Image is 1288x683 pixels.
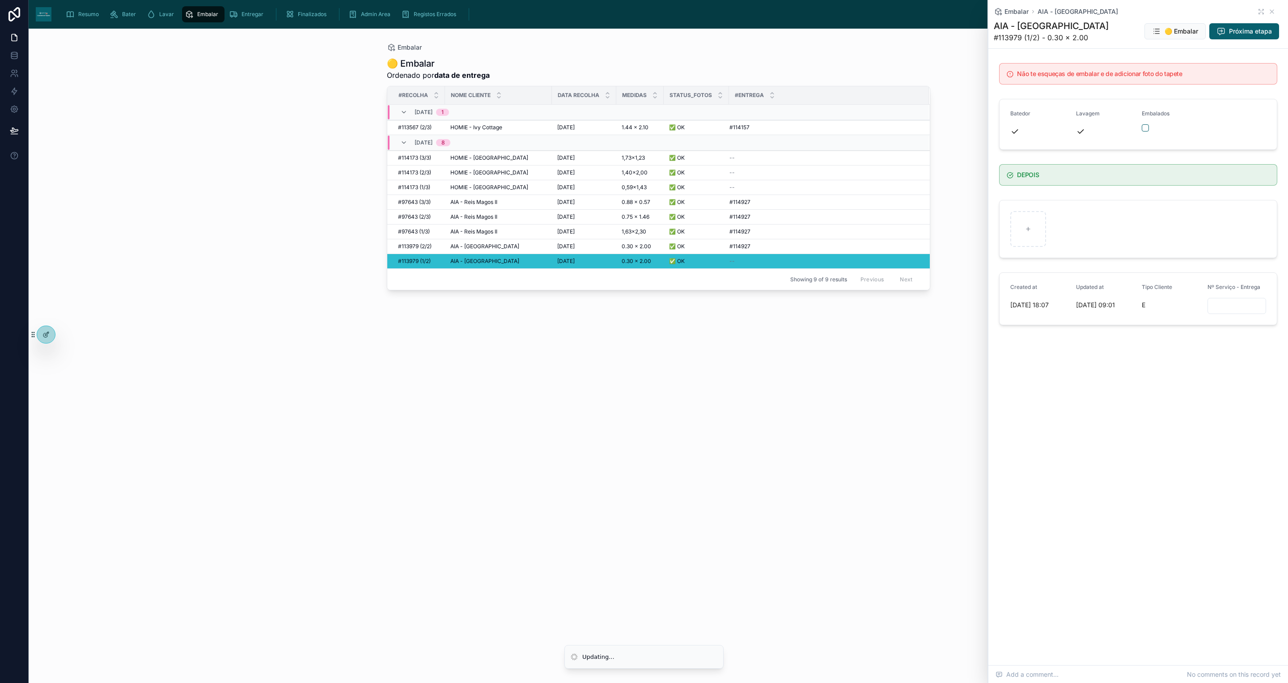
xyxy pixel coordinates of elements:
a: 1,73×1,23 [622,154,658,161]
span: 0.30 x 2.00 [622,243,651,250]
a: #113979 (2/2) [398,243,440,250]
span: [DATE] [557,243,575,250]
span: #114173 (2/3) [398,169,431,176]
a: [DATE] [557,258,611,265]
a: [DATE] [557,124,611,131]
a: HOMIE - [GEOGRAPHIC_DATA] [450,154,547,161]
span: Medidas [622,92,647,99]
span: [DATE] [557,258,575,265]
a: #114173 (2/3) [398,169,440,176]
a: -- [729,154,918,161]
span: 1,73×1,23 [622,154,645,161]
span: [DATE] 18:07 [1010,301,1069,310]
a: 1,63×2,30 [622,228,658,235]
span: E [1142,301,1200,310]
span: 0,59×1,43 [622,184,647,191]
span: [DATE] [415,139,432,146]
a: #114927 [729,213,918,221]
span: Lavagem [1076,110,1100,117]
span: Embalar [197,11,218,18]
span: #113979 (1/2) [398,258,431,265]
a: 0.30 x 2.00 [622,258,658,265]
a: 0,59×1,43 [622,184,658,191]
a: ✅ OK [669,169,724,176]
button: Próxima etapa [1209,23,1279,39]
a: [DATE] [557,213,611,221]
span: [DATE] 09:01 [1076,301,1135,310]
span: HOMIE - [GEOGRAPHIC_DATA] [450,184,528,191]
a: #114173 (3/3) [398,154,440,161]
a: ✅ OK [669,213,724,221]
a: 1,40×2,00 [622,169,658,176]
span: Showing 9 of 9 results [790,276,847,283]
span: ✅ OK [669,124,685,131]
a: #113979 (1/2) [398,258,440,265]
span: Ordenado por [387,70,490,81]
a: [DATE] [557,199,611,206]
a: Bater [107,6,142,22]
a: #114157 [729,124,918,131]
a: ✅ OK [669,243,724,250]
h1: 🟡 Embalar [387,57,490,70]
a: #114927 [729,199,918,206]
a: ✅ OK [669,184,724,191]
a: AIA - Reis Magos II [450,213,547,221]
span: [DATE] [557,228,575,235]
span: #97643 (2/3) [398,213,431,221]
span: #114927 [729,199,750,206]
a: [DATE] [557,184,611,191]
a: #113567 (2/3) [398,124,440,131]
span: Resumo [78,11,99,18]
span: Entregar [241,11,263,18]
a: ✅ OK [669,154,724,161]
a: [DATE] [557,228,611,235]
span: #114927 [729,213,750,221]
span: Nº Serviço - Entrega [1207,284,1260,290]
span: Tipo Cliente [1142,284,1172,290]
span: #113979 (1/2) - 0.30 x 2.00 [994,32,1109,43]
span: #Recolha [398,92,428,99]
span: -- [729,258,735,265]
span: Batedor [1010,110,1030,117]
span: ✅ OK [669,169,685,176]
span: ✅ OK [669,243,685,250]
span: Admin Area [361,11,390,18]
a: #97643 (3/3) [398,199,440,206]
img: App logo [36,7,51,21]
span: No comments on this record yet [1187,670,1281,679]
a: Registos Errados [398,6,462,22]
span: Created at [1010,284,1037,290]
span: -- [729,184,735,191]
span: -- [729,154,735,161]
span: [DATE] [557,199,575,206]
span: Embalar [398,43,422,52]
span: -- [729,169,735,176]
h5: Não te esqueças de embalar e de adicionar foto do tapete [1017,71,1270,77]
a: AIA - Reis Magos II [450,199,547,206]
span: Lavar [159,11,174,18]
span: AIA - [GEOGRAPHIC_DATA] [1038,7,1118,16]
span: 0.88 x 0.57 [622,199,650,206]
span: Bater [122,11,136,18]
span: HOMIE - [GEOGRAPHIC_DATA] [450,169,528,176]
span: 0.30 x 2.00 [622,258,651,265]
h1: AIA - [GEOGRAPHIC_DATA] [994,20,1109,32]
a: Embalar [994,7,1029,16]
a: -- [729,258,918,265]
span: Embalados [1142,110,1169,117]
span: ✅ OK [669,213,685,221]
a: HOMIE - [GEOGRAPHIC_DATA] [450,184,547,191]
a: Admin Area [346,6,397,22]
span: 🟡 Embalar [1165,27,1198,36]
span: #114173 (1/3) [398,184,430,191]
span: 1,40×2,00 [622,169,648,176]
span: AIA - [GEOGRAPHIC_DATA] [450,258,519,265]
a: AIA - [GEOGRAPHIC_DATA] [450,243,547,250]
span: Embalar [1004,7,1029,16]
span: Status_Fotos [669,92,712,99]
span: HOMIE - [GEOGRAPHIC_DATA] [450,154,528,161]
span: #113979 (2/2) [398,243,432,250]
span: [DATE] [557,184,575,191]
span: HOMIE - Ivy Cottage [450,124,502,131]
span: Add a comment... [996,670,1059,679]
